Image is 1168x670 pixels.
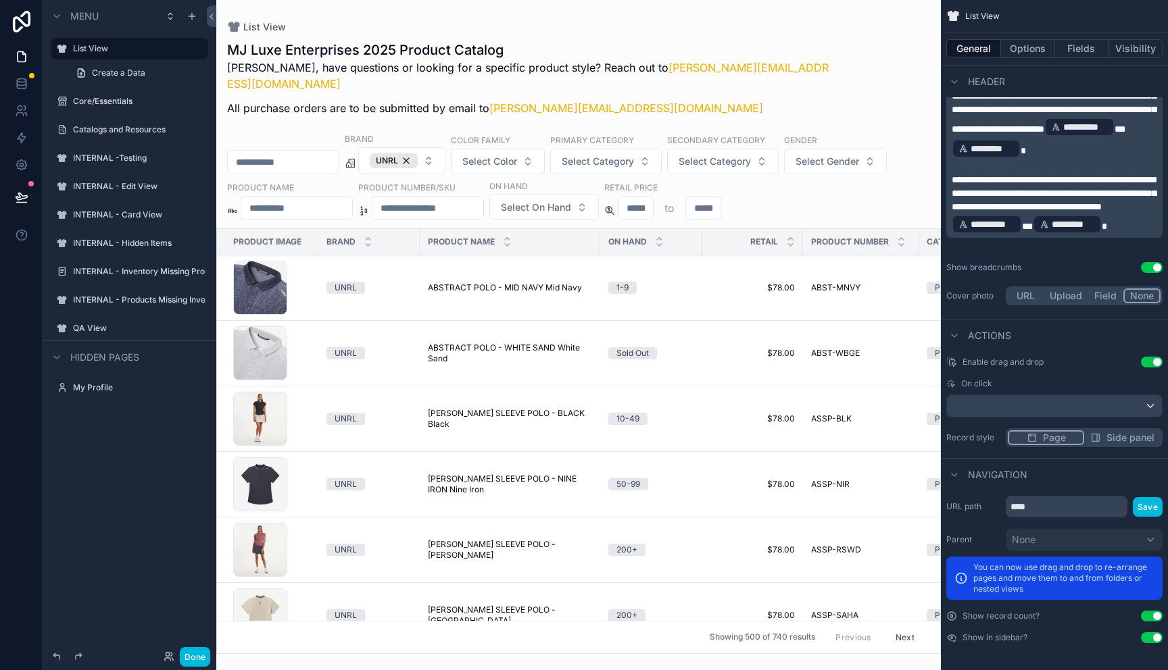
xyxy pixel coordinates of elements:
span: Product Image [233,236,301,247]
label: INTERNAL -Testing [73,153,200,163]
span: Page [1043,431,1066,444]
span: Retail [750,236,778,247]
span: On click [961,378,992,389]
span: Category [927,236,972,247]
label: My Profile [73,382,200,393]
span: Create a Data [92,68,145,78]
label: INTERNAL - Hidden Items [73,238,200,249]
span: Side panel [1106,431,1154,444]
span: Product Name [428,236,495,247]
p: You can now use drag and drop to re-arrange pages and move them to and from folders or nested views [973,562,1154,594]
button: General [946,39,1001,58]
a: Create a Data [68,62,208,84]
span: None [1012,533,1036,546]
span: List View [965,11,1000,22]
div: scrollable content [946,65,1163,238]
button: None [1006,528,1163,551]
span: Product Number [811,236,889,247]
label: URL path [946,501,1000,512]
label: Parent [946,534,1000,545]
span: Menu [70,9,99,23]
span: Navigation [968,468,1027,482]
span: Enable drag and drop [963,357,1044,367]
label: Show record count? [963,611,1040,621]
button: URL [1008,288,1044,303]
label: QA View [73,323,200,334]
label: Show in sidebar? [963,632,1027,643]
label: INTERNAL - Inventory Missing Products [73,266,205,277]
button: Fields [1055,39,1109,58]
span: Header [968,75,1005,88]
label: List View [73,43,200,54]
span: Hidden pages [70,351,139,364]
label: Core/Essentials [73,96,200,107]
label: INTERNAL - Card View [73,209,200,220]
span: Showing 500 of 740 results [710,632,815,643]
button: Field [1088,288,1124,303]
button: Done [180,647,210,667]
label: Catalogs and Resources [73,124,200,135]
span: Actions [968,329,1011,342]
label: INTERNAL - Edit View [73,181,200,192]
label: INTERNAL - Products Missing Inventory [73,294,205,305]
span: On Hand [608,236,647,247]
button: Visibility [1109,39,1163,58]
button: Options [1001,39,1055,58]
label: Record style [946,432,1000,443]
span: Brand [326,236,356,247]
div: Show breadcrumbs [946,262,1021,273]
button: None [1123,288,1161,303]
label: Cover photo [946,290,1000,301]
button: Save [1133,497,1163,517]
button: Upload [1044,288,1088,303]
button: Next [886,627,924,648]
